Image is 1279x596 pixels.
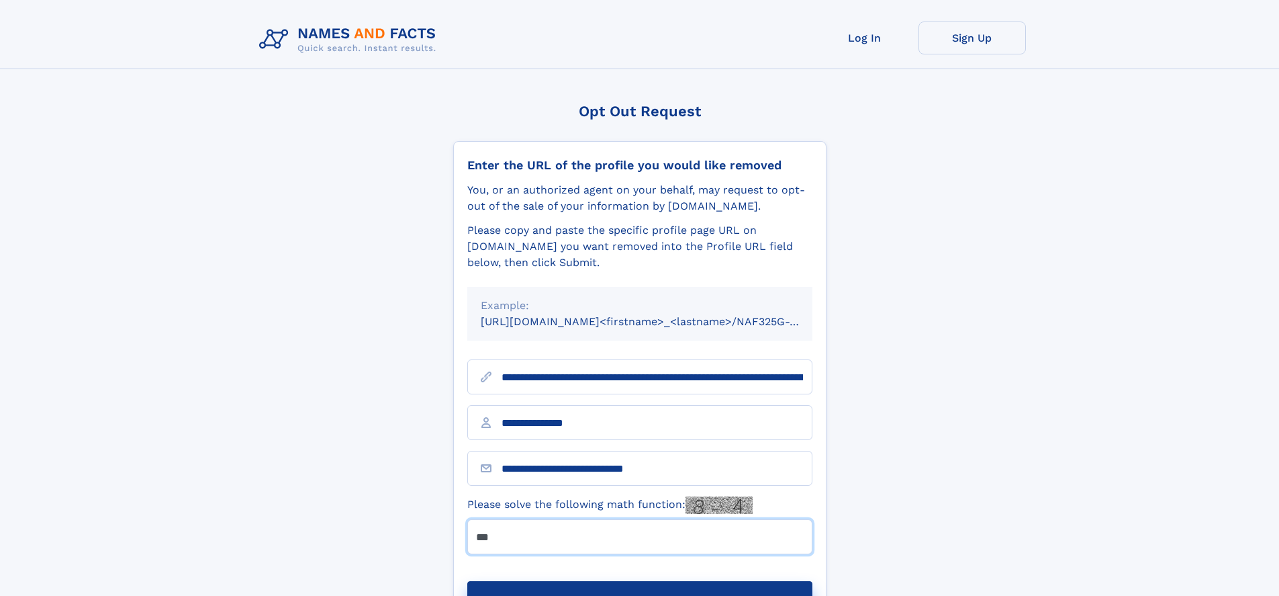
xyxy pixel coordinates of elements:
[467,158,812,173] div: Enter the URL of the profile you would like removed
[467,222,812,271] div: Please copy and paste the specific profile page URL on [DOMAIN_NAME] you want removed into the Pr...
[481,298,799,314] div: Example:
[467,182,812,214] div: You, or an authorized agent on your behalf, may request to opt-out of the sale of your informatio...
[918,22,1026,54] a: Sign Up
[254,22,447,58] img: Logo Names and Facts
[811,22,918,54] a: Log In
[453,103,826,120] div: Opt Out Request
[467,497,753,514] label: Please solve the following math function:
[481,315,838,328] small: [URL][DOMAIN_NAME]<firstname>_<lastname>/NAF325G-xxxxxxxx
